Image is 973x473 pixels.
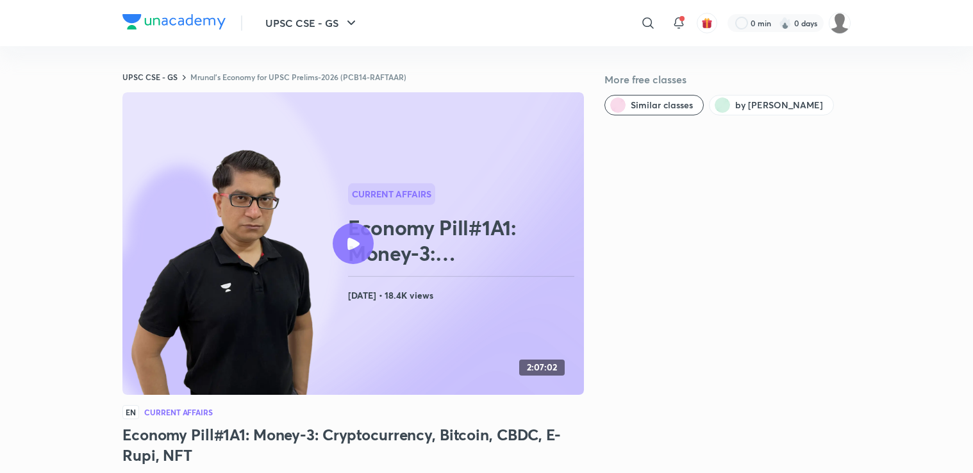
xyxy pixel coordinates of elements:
[122,424,584,465] h3: Economy Pill#1A1: Money-3: Cryptocurrency, Bitcoin, CBDC, E-Rupi, NFT
[258,10,367,36] button: UPSC CSE - GS
[709,95,834,115] button: by Mrunal Patel
[122,405,139,419] span: EN
[348,287,579,304] h4: [DATE] • 18.4K views
[122,14,226,29] img: Company Logo
[604,72,851,87] h5: More free classes
[701,17,713,29] img: avatar
[779,17,792,29] img: streak
[697,13,717,33] button: avatar
[122,14,226,33] a: Company Logo
[348,215,579,266] h2: Economy Pill#1A1: Money-3: Cryptocurrency, Bitcoin, CBDC, E-Rupi, NFT
[631,99,693,112] span: Similar classes
[190,72,406,82] a: Mrunal’s Economy for UPSC Prelims-2026 (PCB14-RAFTAAR)
[122,72,178,82] a: UPSC CSE - GS
[735,99,823,112] span: by Mrunal Patel
[604,95,704,115] button: Similar classes
[527,362,557,373] h4: 2:07:02
[144,408,213,416] h4: Current Affairs
[829,12,851,34] img: Muskan goyal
